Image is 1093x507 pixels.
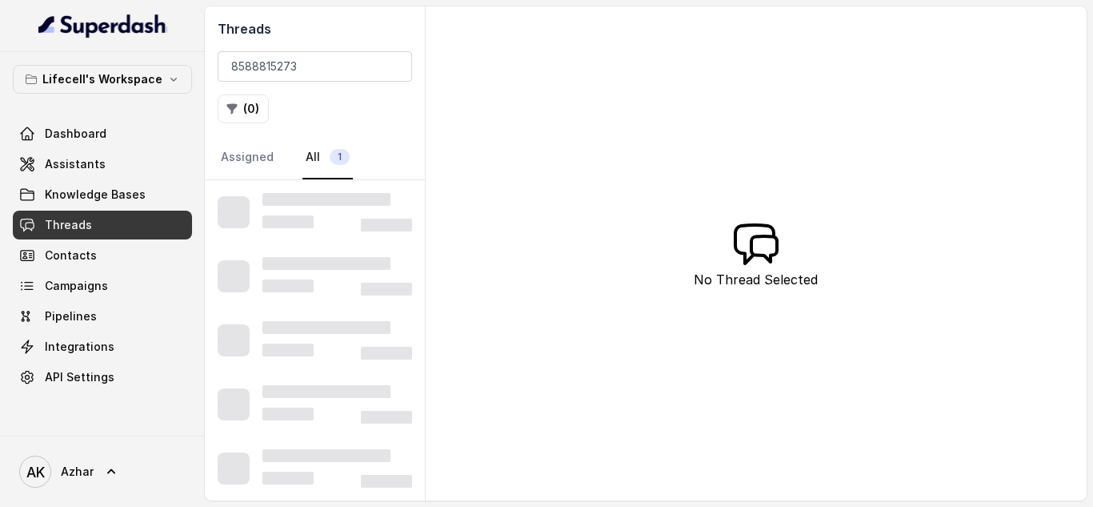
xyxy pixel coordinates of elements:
p: No Thread Selected [694,270,818,289]
button: Lifecell's Workspace [13,65,192,94]
span: Pipelines [45,308,97,324]
a: Knowledge Bases [13,180,192,209]
img: light.svg [38,13,167,38]
a: All1 [302,136,353,179]
a: Campaigns [13,272,192,300]
text: AK [26,464,45,481]
span: Integrations [45,339,114,355]
span: API Settings [45,369,114,385]
a: Integrations [13,332,192,361]
a: Pipelines [13,302,192,331]
span: Knowledge Bases [45,187,146,203]
a: Assigned [218,136,277,179]
a: Azhar [13,449,192,494]
a: API Settings [13,363,192,392]
button: (0) [218,95,269,123]
span: Dashboard [45,126,106,142]
span: Campaigns [45,278,108,294]
span: Contacts [45,247,97,264]
span: Assistants [45,156,106,172]
a: Threads [13,211,192,239]
a: Dashboard [13,119,192,148]
a: Assistants [13,150,192,179]
span: Threads [45,217,92,233]
p: Lifecell's Workspace [42,70,162,89]
span: Azhar [61,464,94,480]
a: Contacts [13,241,192,270]
h2: Threads [218,19,412,38]
nav: Tabs [218,136,412,179]
input: Search by Call ID or Phone Number [218,51,412,82]
span: 1 [330,149,350,165]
